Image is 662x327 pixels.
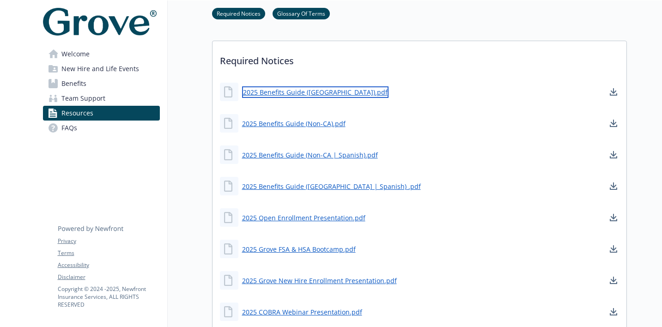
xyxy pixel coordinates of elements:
[58,249,159,257] a: Terms
[43,76,160,91] a: Benefits
[608,212,619,223] a: download document
[61,61,139,76] span: New Hire and Life Events
[58,261,159,269] a: Accessibility
[58,273,159,281] a: Disclaimer
[43,61,160,76] a: New Hire and Life Events
[242,213,365,223] a: 2025 Open Enrollment Presentation.pdf
[213,41,626,75] p: Required Notices
[608,149,619,160] a: download document
[43,121,160,135] a: FAQs
[61,47,90,61] span: Welcome
[608,275,619,286] a: download document
[212,9,265,18] a: Required Notices
[43,106,160,121] a: Resources
[242,86,389,98] a: 2025 Benefits Guide ([GEOGRAPHIC_DATA]).pdf
[608,86,619,97] a: download document
[273,9,330,18] a: Glossary Of Terms
[608,243,619,254] a: download document
[58,237,159,245] a: Privacy
[608,306,619,317] a: download document
[61,121,77,135] span: FAQs
[58,285,159,309] p: Copyright © 2024 - 2025 , Newfront Insurance Services, ALL RIGHTS RESERVED
[43,91,160,106] a: Team Support
[43,47,160,61] a: Welcome
[608,181,619,192] a: download document
[608,118,619,129] a: download document
[61,91,105,106] span: Team Support
[242,182,421,191] a: 2025 Benefits Guide ([GEOGRAPHIC_DATA] | Spanish) .pdf
[242,244,356,254] a: 2025 Grove FSA & HSA Bootcamp.pdf
[61,76,86,91] span: Benefits
[242,276,397,285] a: 2025 Grove New Hire Enrollment Presentation.pdf
[61,106,93,121] span: Resources
[242,119,346,128] a: 2025 Benefits Guide (Non-CA).pdf
[242,150,378,160] a: 2025 Benefits Guide (Non-CA | Spanish).pdf
[242,307,362,317] a: 2025 COBRA Webinar Presentation.pdf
